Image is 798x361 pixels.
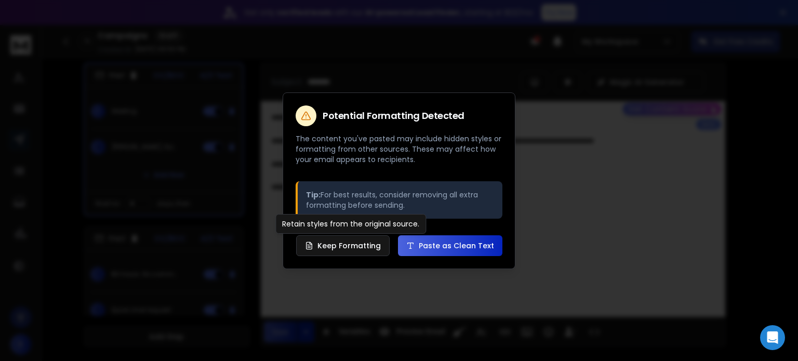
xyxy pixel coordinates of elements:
[275,214,426,234] div: Retain styles from the original source.
[398,235,502,256] button: Paste as Clean Text
[296,133,502,165] p: The content you've pasted may include hidden styles or formatting from other sources. These may a...
[760,325,785,350] div: Open Intercom Messenger
[306,190,494,210] p: For best results, consider removing all extra formatting before sending.
[306,190,321,200] strong: Tip:
[296,235,390,256] button: Keep Formatting
[323,111,464,121] h2: Potential Formatting Detected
